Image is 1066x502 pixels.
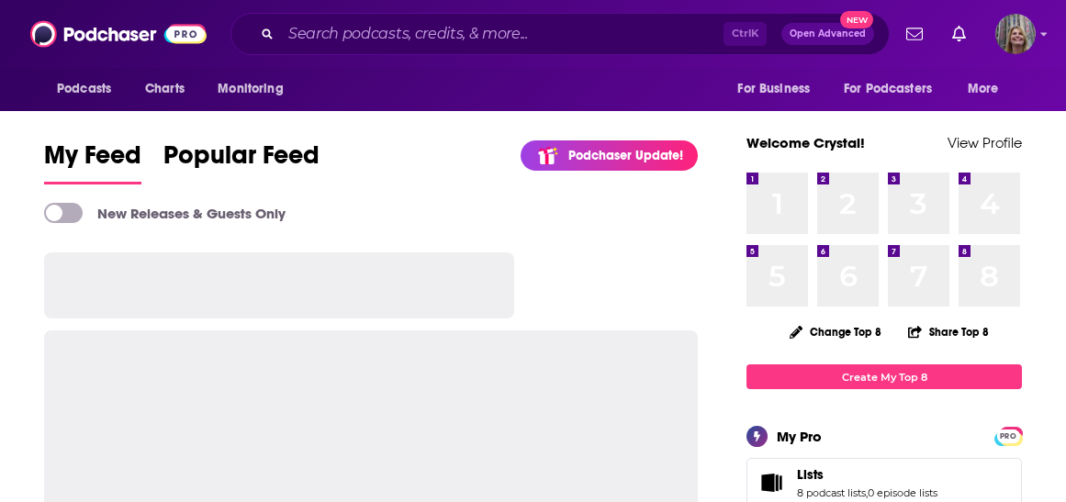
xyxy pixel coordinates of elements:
span: For Podcasters [844,76,932,102]
span: Popular Feed [163,139,320,182]
span: PRO [997,429,1019,443]
a: New Releases & Guests Only [44,203,286,223]
div: My Pro [777,428,822,445]
a: Charts [133,72,196,106]
span: My Feed [44,139,141,182]
span: Ctrl K [724,22,767,46]
button: open menu [832,72,959,106]
button: Share Top 8 [907,314,990,350]
a: 8 podcast lists [797,486,866,499]
span: For Business [737,76,810,102]
button: open menu [44,72,135,106]
span: , [866,486,868,499]
button: open menu [955,72,1022,106]
a: 0 episode lists [868,486,937,499]
a: Create My Top 8 [746,364,1022,389]
span: Lists [797,466,824,483]
button: Open AdvancedNew [781,23,874,45]
a: View Profile [948,134,1022,151]
img: User Profile [995,14,1036,54]
a: Popular Feed [163,139,320,184]
span: Logged in as CGorges [995,14,1036,54]
span: Podcasts [57,76,111,102]
button: open menu [724,72,833,106]
a: Lists [753,470,790,496]
button: Change Top 8 [779,320,892,343]
span: Monitoring [218,76,283,102]
img: Podchaser - Follow, Share and Rate Podcasts [30,17,207,51]
button: Show profile menu [995,14,1036,54]
span: More [968,76,999,102]
input: Search podcasts, credits, & more... [281,19,724,49]
p: Podchaser Update! [568,148,683,163]
a: Welcome Crystal! [746,134,865,151]
span: New [840,11,873,28]
span: Open Advanced [790,29,866,39]
a: Show notifications dropdown [945,18,973,50]
a: My Feed [44,139,141,184]
a: Lists [797,466,937,483]
div: Search podcasts, credits, & more... [230,13,890,55]
a: PRO [997,429,1019,442]
button: open menu [205,72,307,106]
a: Show notifications dropdown [899,18,930,50]
span: Charts [145,76,185,102]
